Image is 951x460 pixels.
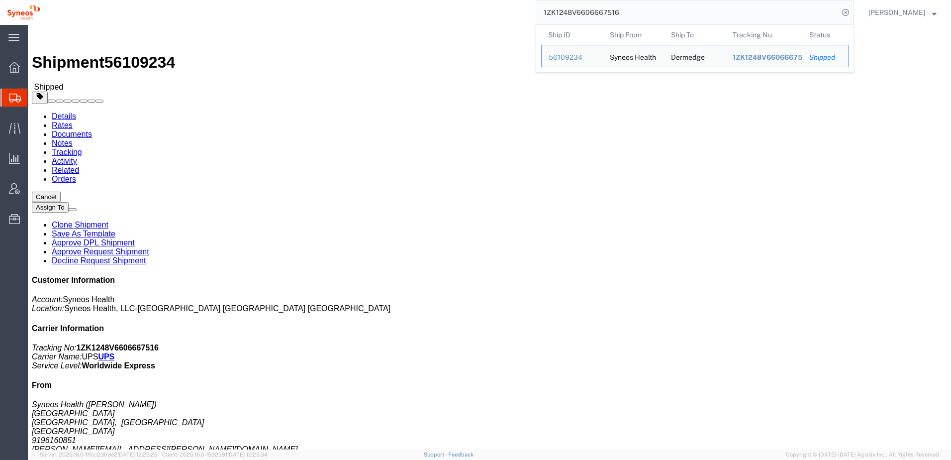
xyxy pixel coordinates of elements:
[549,52,596,63] div: 56109234
[7,5,40,20] img: logo
[541,25,854,72] table: Search Results
[536,0,839,24] input: Search for shipment number, reference number
[541,25,603,45] th: Ship ID
[610,45,656,67] div: Syneos Health
[424,452,449,458] a: Support
[448,452,474,458] a: Feedback
[603,25,665,45] th: Ship From
[671,45,705,67] div: Dermedge
[162,452,268,458] span: Client: 2025.16.0-1592391
[733,52,796,63] div: 1ZK1248V6606667516
[809,52,841,63] div: Shipped
[868,7,925,18] span: Melissa Gallo
[40,452,158,458] span: Server: 2025.16.0-1ffcc23b9e2
[664,25,726,45] th: Ship To
[726,25,803,45] th: Tracking Nu.
[733,53,810,61] span: 1ZK1248V6606667516
[117,452,158,458] span: [DATE] 12:29:29
[227,452,268,458] span: [DATE] 12:25:34
[28,25,951,450] iframe: FS Legacy Container
[868,6,937,18] button: [PERSON_NAME]
[786,451,939,459] span: Copyright © [DATE]-[DATE] Agistix Inc., All Rights Reserved
[802,25,849,45] th: Status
